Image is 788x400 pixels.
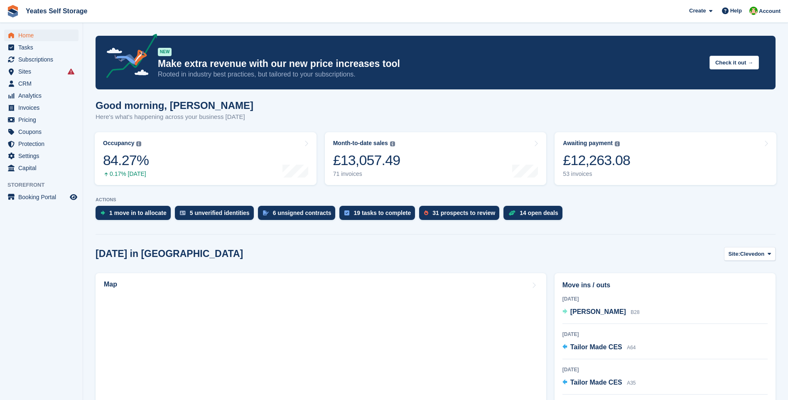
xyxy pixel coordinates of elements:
a: menu [4,90,79,101]
a: Preview store [69,192,79,202]
div: £13,057.49 [333,152,400,169]
div: 6 unsigned contracts [273,210,331,216]
span: Coupons [18,126,68,138]
h2: Move ins / outs [562,280,768,290]
a: menu [4,162,79,174]
div: 71 invoices [333,170,400,178]
span: A35 [627,380,636,386]
a: menu [4,150,79,162]
span: Subscriptions [18,54,68,65]
h2: Map [104,281,117,288]
div: 1 move in to allocate [109,210,167,216]
a: menu [4,126,79,138]
span: Sites [18,66,68,77]
span: Settings [18,150,68,162]
h2: [DATE] in [GEOGRAPHIC_DATA] [96,248,243,259]
img: deal-1b604bf984904fb50ccaf53a9ad4b4a5d6e5aea283cecdc64d6e3604feb123c2.svg [508,210,516,216]
a: menu [4,138,79,150]
div: Awaiting payment [563,140,613,147]
button: Site: Clevedon [724,247,776,261]
div: 19 tasks to complete [353,210,411,216]
span: Tailor Made CES [570,379,622,386]
a: menu [4,42,79,53]
span: Site: [729,250,740,258]
span: [PERSON_NAME] [570,308,626,315]
img: contract_signature_icon-13c848040528278c33f63329250d36e43548de30e8caae1d1a13099fd9432cc5.svg [263,210,269,215]
a: Yeates Self Storage [22,4,91,18]
span: B28 [631,309,639,315]
span: A64 [627,345,636,351]
span: Account [759,7,781,15]
a: 31 prospects to review [419,206,503,224]
img: icon-info-grey-7440780725fd019a000dd9b08b2336e03edf1995a4989e88bcd33f0948082b44.svg [136,141,141,146]
img: icon-info-grey-7440780725fd019a000dd9b08b2336e03edf1995a4989e88bcd33f0948082b44.svg [615,141,620,146]
div: 5 unverified identities [190,210,250,216]
a: Month-to-date sales £13,057.49 71 invoices [325,132,547,185]
span: Clevedon [740,250,765,258]
a: menu [4,54,79,65]
a: menu [4,78,79,89]
span: Capital [18,162,68,174]
span: Storefront [7,181,83,189]
div: 14 open deals [520,210,558,216]
div: £12,263.08 [563,152,630,169]
img: task-75834270c22a3079a89374b754ae025e5fb1db73e45f91037f5363f120a921f8.svg [344,210,349,215]
p: Here's what's happening across your business [DATE] [96,112,253,122]
a: menu [4,102,79,114]
a: 19 tasks to complete [339,206,419,224]
span: CRM [18,78,68,89]
a: 1 move in to allocate [96,206,175,224]
span: Invoices [18,102,68,114]
a: [PERSON_NAME] B28 [562,307,640,318]
span: Tasks [18,42,68,53]
span: Analytics [18,90,68,101]
a: 6 unsigned contracts [258,206,340,224]
span: Tailor Made CES [570,343,622,351]
a: menu [4,66,79,77]
p: Make extra revenue with our new price increases tool [158,58,703,70]
div: [DATE] [562,366,768,373]
a: Awaiting payment £12,263.08 53 invoices [555,132,776,185]
img: icon-info-grey-7440780725fd019a000dd9b08b2336e03edf1995a4989e88bcd33f0948082b44.svg [390,141,395,146]
i: Smart entry sync failures have occurred [68,68,74,75]
img: prospect-51fa495bee0391a8d652442698ab0144808aea92771e9ea1ae160a38d050c398.svg [424,210,428,215]
a: Tailor Made CES A35 [562,378,636,388]
button: Check it out → [709,56,759,69]
img: stora-icon-8386f47178a22dfd0bd8f6a31ec36ba5ce8667c1dd55bd0f319d3a0aa187defe.svg [7,5,19,17]
img: price-adjustments-announcement-icon-8257ccfd72463d97f412b2fc003d46551f7dbcb40ab6d574587a9cd5c0d94... [99,34,157,81]
span: Protection [18,138,68,150]
div: [DATE] [562,295,768,303]
div: 84.27% [103,152,149,169]
span: Create [689,7,706,15]
p: ACTIONS [96,197,776,202]
div: 53 invoices [563,170,630,178]
div: Occupancy [103,140,134,147]
span: Help [730,7,742,15]
div: Month-to-date sales [333,140,388,147]
span: Booking Portal [18,191,68,203]
a: Occupancy 84.27% 0.17% [DATE] [95,132,317,185]
a: 5 unverified identities [175,206,258,224]
div: 0.17% [DATE] [103,170,149,178]
img: Angela Field [749,7,758,15]
a: menu [4,114,79,126]
span: Home [18,30,68,41]
div: 31 prospects to review [432,210,495,216]
a: 14 open deals [503,206,567,224]
div: NEW [158,48,172,56]
a: menu [4,191,79,203]
p: Rooted in industry best practices, but tailored to your subscriptions. [158,70,703,79]
a: Tailor Made CES A64 [562,342,636,353]
span: Pricing [18,114,68,126]
div: [DATE] [562,331,768,338]
img: move_ins_to_allocate_icon-fdf77a2bb77ea45bf5b3d319d69a93e2d87916cf1d5bf7949dd705db3b84f3ca.svg [101,210,105,215]
a: menu [4,30,79,41]
img: verify_identity-adf6edd0f0f0b5bbfe63781bf79b02c33cf7c696d77639b501bdc392416b5a36.svg [180,210,186,215]
h1: Good morning, [PERSON_NAME] [96,100,253,111]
